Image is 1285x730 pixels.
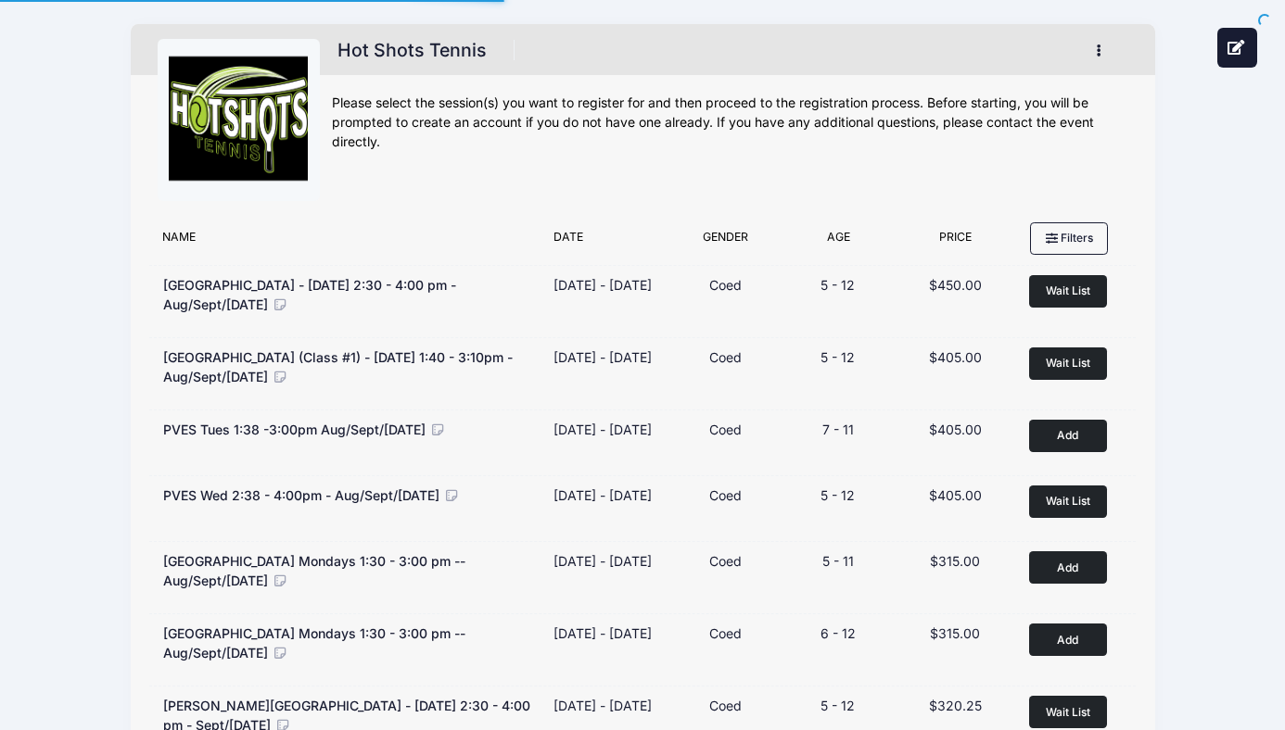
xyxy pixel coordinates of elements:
[897,229,1015,255] div: Price
[929,698,982,713] span: $320.25
[332,34,493,67] h1: Hot Shots Tennis
[821,349,855,365] span: 5 - 12
[1029,347,1107,380] button: Wait List
[709,422,742,437] span: Coed
[821,698,855,713] span: 5 - 12
[553,420,652,439] div: [DATE] - [DATE]
[1046,283,1090,297] span: Wait List
[163,349,513,384] span: [GEOGRAPHIC_DATA] (Class #1) - [DATE] 1:40 - 3:10pm - Aug/Sept/[DATE]
[153,229,544,255] div: Name
[553,275,652,295] div: [DATE] - [DATE]
[163,277,456,312] span: [GEOGRAPHIC_DATA] - [DATE] 2:30 - 4:00 pm - Aug/Sept/[DATE]
[553,623,652,643] div: [DATE] - [DATE]
[332,94,1128,152] div: Please select the session(s) you want to register for and then proceed to the registration proces...
[709,277,742,293] span: Coed
[709,349,742,365] span: Coed
[709,487,742,503] span: Coed
[929,349,982,365] span: $405.00
[821,277,855,293] span: 5 - 12
[930,625,980,641] span: $315.00
[929,422,982,437] span: $405.00
[553,347,652,367] div: [DATE] - [DATE]
[1029,696,1107,728] button: Wait List
[544,229,671,255] div: Date
[169,51,308,190] img: logo
[1029,420,1107,452] button: Add
[163,553,465,588] span: [GEOGRAPHIC_DATA] Mondays 1:30 - 3:00 pm -- Aug/Sept/[DATE]
[822,553,854,569] span: 5 - 11
[1029,485,1107,518] button: Wait List
[553,696,652,715] div: [DATE] - [DATE]
[821,487,855,503] span: 5 - 12
[163,422,426,437] span: PVES Tues 1:38 -3:00pm Aug/Sept/[DATE]
[163,625,465,661] span: [GEOGRAPHIC_DATA] Mondays 1:30 - 3:00 pm --Aug/Sept/[DATE]
[553,551,652,571] div: [DATE] - [DATE]
[709,625,742,641] span: Coed
[709,698,742,713] span: Coed
[929,277,982,293] span: $450.00
[1030,222,1108,254] button: Filters
[780,229,897,255] div: Age
[930,553,980,569] span: $315.00
[709,553,742,569] span: Coed
[672,229,780,255] div: Gender
[1046,494,1090,508] span: Wait List
[1046,705,1090,719] span: Wait List
[821,625,856,641] span: 6 - 12
[929,487,982,503] span: $405.00
[1029,551,1107,584] button: Add
[1029,275,1107,308] button: Wait List
[553,485,652,505] div: [DATE] - [DATE]
[163,487,439,503] span: PVES Wed 2:38 - 4:00pm - Aug/Sept/[DATE]
[822,422,854,437] span: 7 - 11
[1029,623,1107,656] button: Add
[1046,356,1090,370] span: Wait List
